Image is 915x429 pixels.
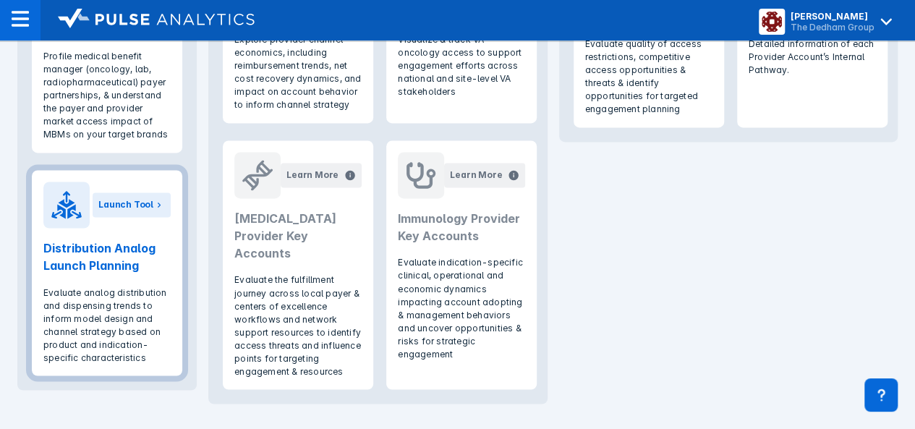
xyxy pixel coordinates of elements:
[398,256,525,360] p: Evaluate indication-specific clinical, operational and economic dynamics impacting account adopti...
[791,22,874,33] div: The Dedham Group
[234,210,362,262] h2: [MEDICAL_DATA] Provider Key Accounts
[585,38,712,116] p: Evaluate quality of access restrictions, competitive access opportunities & threats & identify op...
[450,169,502,182] div: Learn More
[12,10,29,27] img: menu--horizontal.svg
[234,273,362,378] p: Evaluate the fulfillment journey across local payer & centers of excellence workflows and network...
[791,11,874,22] div: [PERSON_NAME]
[281,163,362,187] button: Learn More
[398,210,525,245] h2: Immunology Provider Key Accounts
[93,192,171,217] button: Launch Tool
[749,38,876,77] p: Detailed information of each Provider Account’s Internal Pathway.
[762,12,782,32] img: menu button
[864,378,898,412] div: Contact Support
[286,169,339,182] div: Learn More
[43,50,171,141] p: Profile medical benefit manager (oncology, lab, radiopharmaceutical) payer partnerships, & unders...
[234,33,362,111] p: Explore provider channel economics, including reimbursement trends, net cost recovery dynamics, a...
[41,9,255,32] a: logo
[58,9,255,29] img: logo
[43,286,171,364] p: Evaluate analog distribution and dispensing trends to inform model design and channel strategy ba...
[43,239,171,274] h2: Distribution Analog Launch Planning
[98,198,153,211] div: Launch Tool
[398,33,525,98] p: Visualize & track VA oncology access to support engagement efforts across national and site-level...
[444,163,525,187] button: Learn More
